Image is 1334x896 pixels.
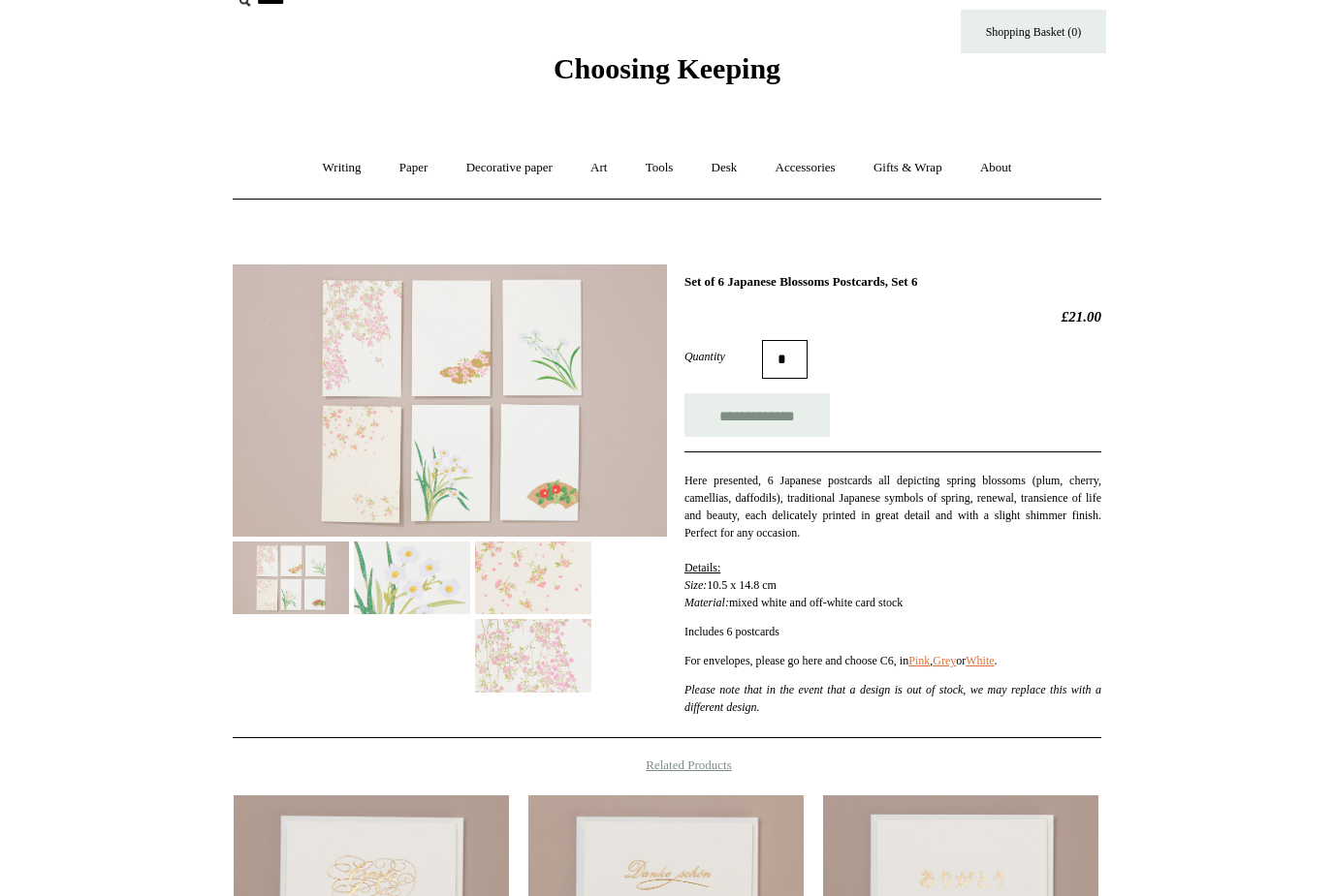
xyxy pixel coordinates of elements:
[475,541,591,614] img: Set of 6 Japanese Blossoms Postcards, Set 6
[758,142,853,194] a: Accessories
[382,142,446,194] a: Paper
[554,68,780,81] a: Choosing Keeping
[684,623,1101,640] p: Includes 6 postcards
[963,142,1030,194] a: About
[449,142,570,194] a: Decorative paper
[684,348,762,365] label: Quantity
[933,654,956,667] a: Grey
[554,52,780,84] span: Choosing Keeping
[856,142,960,194] a: Gifts & Wrap
[684,308,1101,325] h2: £21.00
[684,561,720,574] span: Details:
[966,654,994,667] a: White
[684,683,1101,714] em: Please note that in the event that a design is out of stock, we may replace this with a different...
[684,596,729,609] em: Material:
[961,10,1106,53] a: Shopping Basket (0)
[908,654,930,667] a: Pink
[694,142,755,194] a: Desk
[475,619,591,692] img: Set of 6 Japanese Blossoms Postcards, Set 6
[684,652,1101,669] p: For envelopes, please go here and choose C6, in , or .
[628,142,691,194] a: Tools
[684,472,1101,611] p: Here presented, 6 Japanese postcards all depicting spring blossoms ( , traditional Japanese symbo...
[182,757,1152,773] h4: Related Products
[233,541,349,614] img: Set of 6 Japanese Blossoms Postcards, Set 6
[354,541,470,614] img: Set of 6 Japanese Blossoms Postcards, Set 6
[573,142,624,194] a: Art
[684,578,707,592] em: Size:
[305,142,379,194] a: Writing
[684,274,1101,290] h1: Set of 6 Japanese Blossoms Postcards, Set 6
[233,264,667,537] img: Set of 6 Japanese Blossoms Postcards, Set 6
